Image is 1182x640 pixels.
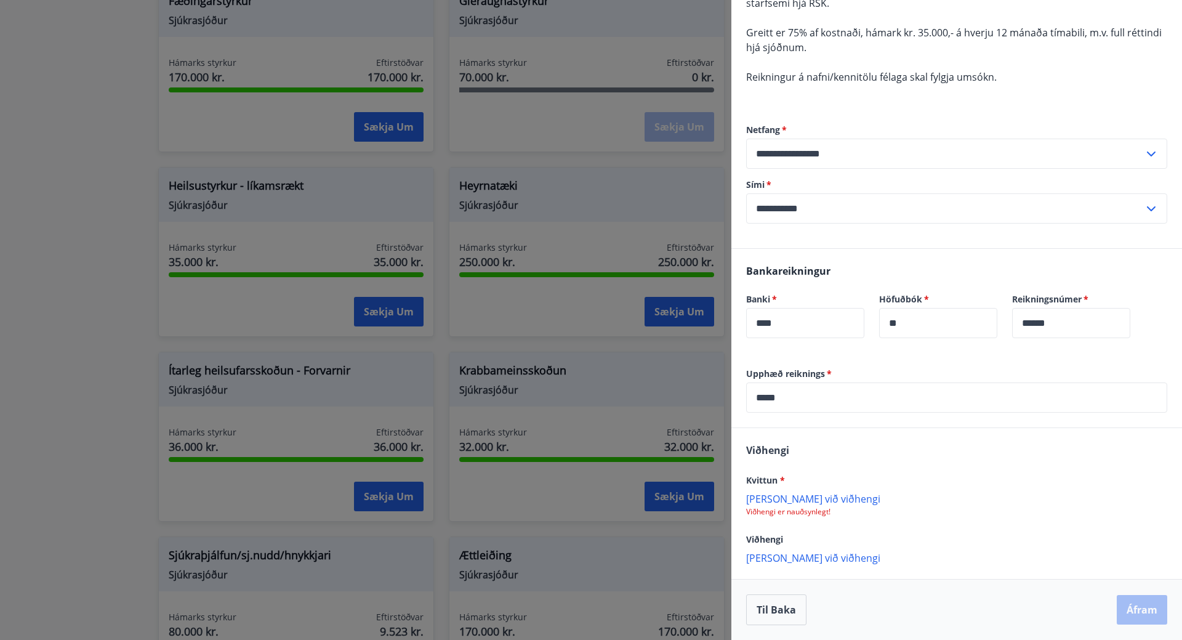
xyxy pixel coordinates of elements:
[746,507,1167,517] p: Viðhengi er nauðsynlegt!
[746,594,806,625] button: Til baka
[746,533,783,545] span: Viðhengi
[746,70,997,84] span: Reikningur á nafni/kennitölu félaga skal fylgja umsókn.
[746,444,789,457] span: Viðhengi
[746,179,1167,191] label: Sími
[746,551,1167,564] p: [PERSON_NAME] við viðhengi
[746,474,785,486] span: Kvittun
[746,368,1167,380] label: Upphæð reiknings
[1012,293,1130,306] label: Reikningsnúmer
[879,293,997,306] label: Höfuðbók
[746,124,1167,136] label: Netfang
[746,492,1167,504] p: [PERSON_NAME] við viðhengi
[746,264,830,278] span: Bankareikningur
[746,26,1162,54] span: Greitt er 75% af kostnaði, hámark kr. 35.000,- á hverju 12 mánaða tímabili, m.v. full réttindi hj...
[746,383,1167,413] div: Upphæð reiknings
[746,293,864,306] label: Banki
